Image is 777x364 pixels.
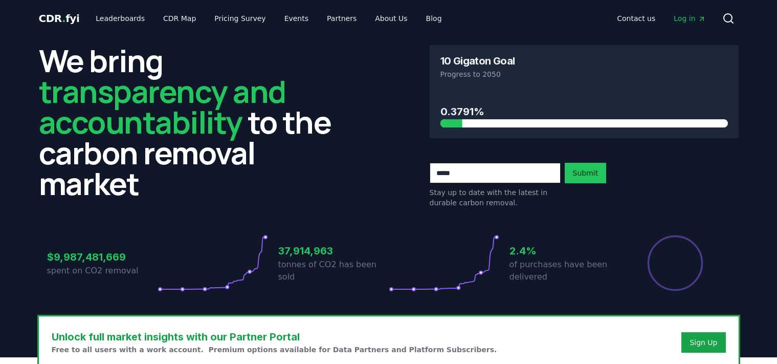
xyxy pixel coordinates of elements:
[609,9,663,28] a: Contact us
[39,45,348,199] h2: We bring to the carbon removal market
[674,13,705,24] span: Log in
[52,345,497,355] p: Free to all users with a work account. Premium options available for Data Partners and Platform S...
[418,9,450,28] a: Blog
[440,69,728,79] p: Progress to 2050
[87,9,450,28] nav: Main
[206,9,274,28] a: Pricing Survey
[62,12,65,25] span: .
[39,70,286,143] span: transparency and accountability
[430,187,561,208] p: Stay up to date with the latest in durable carbon removal.
[47,249,158,265] h3: $9,987,481,669
[665,9,714,28] a: Log in
[509,259,620,283] p: of purchases have been delivered
[440,104,728,119] h3: 0.3791%
[609,9,714,28] nav: Main
[509,243,620,259] h3: 2.4%
[87,9,153,28] a: Leaderboards
[440,56,515,66] h3: 10 Gigaton Goal
[278,243,389,259] h3: 37,914,963
[647,234,704,292] div: Percentage of sales delivered
[47,265,158,277] p: spent on CO2 removal
[155,9,204,28] a: CDR Map
[319,9,365,28] a: Partners
[52,329,497,345] h3: Unlock full market insights with our Partner Portal
[278,259,389,283] p: tonnes of CO2 has been sold
[39,11,80,26] a: CDR.fyi
[681,332,725,353] button: Sign Up
[276,9,317,28] a: Events
[565,163,607,183] button: Submit
[39,12,80,25] span: CDR fyi
[690,337,717,348] a: Sign Up
[367,9,415,28] a: About Us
